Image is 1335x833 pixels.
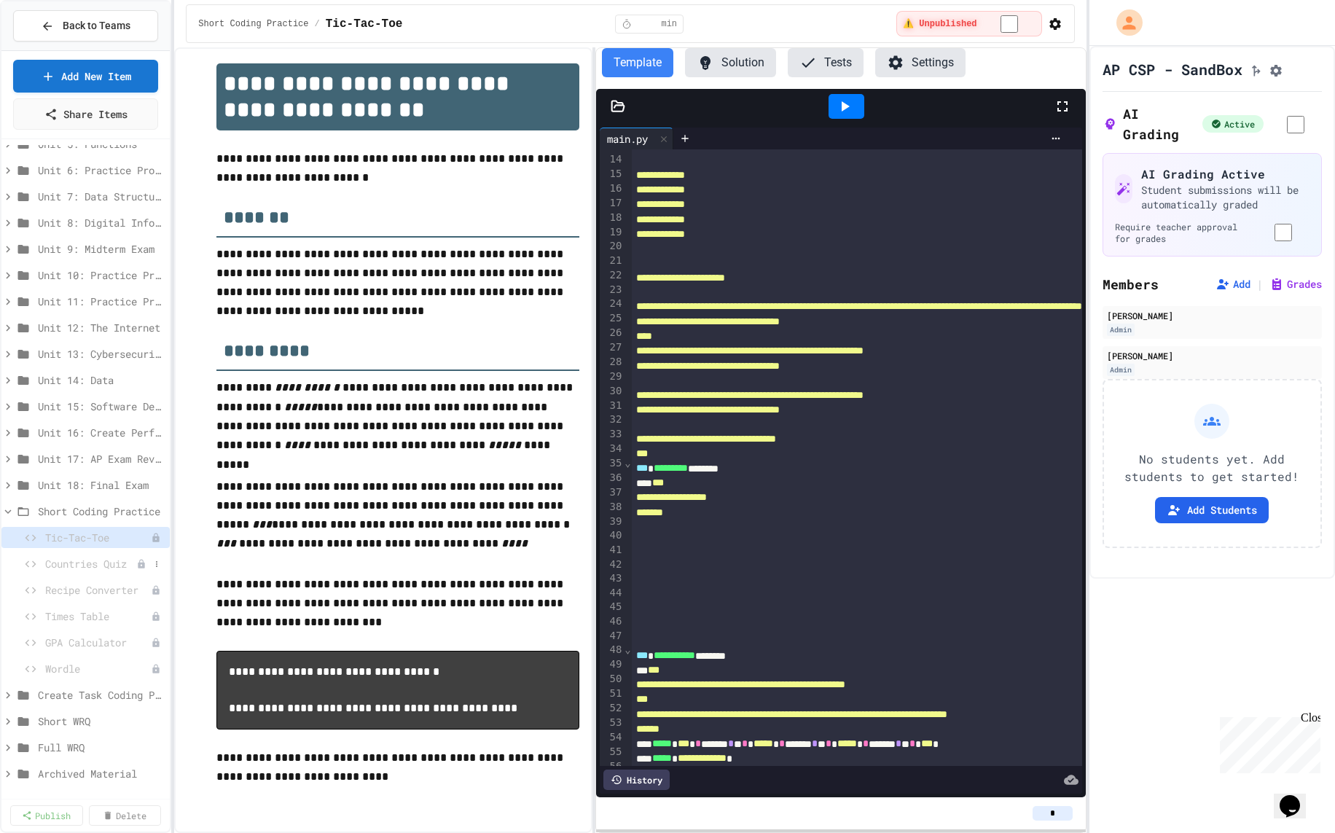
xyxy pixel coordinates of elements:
[1269,277,1322,292] button: Grades
[151,533,161,543] div: Unpublished
[983,15,1035,33] input: publish toggle
[685,48,776,77] button: Solution
[38,451,164,466] span: Unit 17: AP Exam Review
[151,638,161,648] div: Unpublished
[315,18,320,30] span: /
[1269,116,1322,131] span: Disable AI Grading
[38,372,164,388] span: Unit 14: Data
[1215,277,1250,292] button: Add
[600,629,624,644] div: 47
[38,163,164,178] span: Unit 6: Practice Project - Tell a Story
[600,384,624,399] div: 30
[600,268,624,283] div: 22
[151,664,161,674] div: Unpublished
[600,211,624,225] div: 18
[600,471,624,485] div: 36
[38,215,164,230] span: Unit 8: Digital Information
[198,18,308,30] span: Short Coding Practice
[603,770,670,790] div: History
[45,609,151,624] span: Times Table
[896,11,1042,36] div: ⚠️ Students cannot see this content! Click the toggle to publish it and make it visible to your c...
[600,558,624,572] div: 42
[600,297,624,311] div: 24
[600,196,624,211] div: 17
[600,571,624,586] div: 43
[1107,309,1318,322] div: [PERSON_NAME]
[600,716,624,730] div: 53
[1202,115,1264,133] div: Active
[38,294,164,309] span: Unit 11: Practice Project - Loaded Dice
[63,18,130,34] span: Back to Teams
[1214,711,1320,773] iframe: chat widget
[600,500,624,515] div: 38
[1103,274,1159,294] h2: Members
[38,477,164,493] span: Unit 18: Final Exam
[875,48,966,77] button: Settings
[1155,497,1269,523] button: Add Students
[151,585,161,595] div: Unpublished
[788,48,864,77] button: Tests
[600,131,655,146] div: main.py
[600,355,624,369] div: 28
[13,10,158,42] button: Back to Teams
[1107,364,1135,376] div: Admin
[10,805,83,826] a: Publish
[326,15,403,33] span: Tic-Tac-Toe
[38,346,164,361] span: Unit 13: Cybersecurity
[600,701,624,716] div: 52
[1256,275,1264,293] span: |
[600,412,624,427] div: 32
[45,635,151,650] span: GPA Calculator
[600,543,624,558] div: 41
[1103,59,1242,79] h1: AP CSP - SandBox
[1248,60,1263,78] button: Click to see fork details
[600,427,624,442] div: 33
[624,644,631,655] span: Fold line
[1274,775,1320,818] iframe: chat widget
[45,530,151,545] span: Tic-Tac-Toe
[38,399,164,414] span: Unit 15: Software Development Process
[600,152,624,167] div: 14
[600,311,624,326] div: 25
[600,326,624,340] div: 26
[600,657,624,672] div: 49
[149,557,164,571] button: More options
[600,128,673,149] div: main.py
[600,515,624,529] div: 39
[1141,165,1309,183] h3: AI Grading Active
[600,759,624,774] div: 56
[624,457,631,469] span: Fold line
[1141,183,1309,212] p: Student submissions will be automatically graded
[38,713,164,729] span: Short WRQ
[903,18,977,30] span: ⚠️ Unpublished
[600,687,624,701] div: 51
[600,442,624,456] div: 34
[38,189,164,204] span: Unit 7: Data Structures
[600,239,624,254] div: 20
[600,600,624,614] div: 45
[6,6,101,93] div: Chat with us now!Close
[1269,60,1283,78] button: Assignment Settings
[600,745,624,759] div: 55
[600,283,624,297] div: 23
[600,643,624,657] div: 48
[600,340,624,355] div: 27
[38,766,164,781] span: Archived Material
[600,485,624,500] div: 37
[38,241,164,257] span: Unit 9: Midterm Exam
[661,18,677,30] span: min
[1101,6,1146,39] div: My Account
[13,98,158,130] a: Share Items
[1107,324,1135,336] div: Admin
[602,48,673,77] button: Template
[600,254,624,268] div: 21
[1115,221,1251,244] span: Require teacher approval for grades
[600,225,624,240] div: 19
[151,611,161,622] div: Unpublished
[600,586,624,601] div: 44
[600,614,624,629] div: 46
[45,661,151,676] span: Wordle
[38,504,164,519] span: Short Coding Practice
[1107,349,1318,362] div: [PERSON_NAME]
[600,528,624,543] div: 40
